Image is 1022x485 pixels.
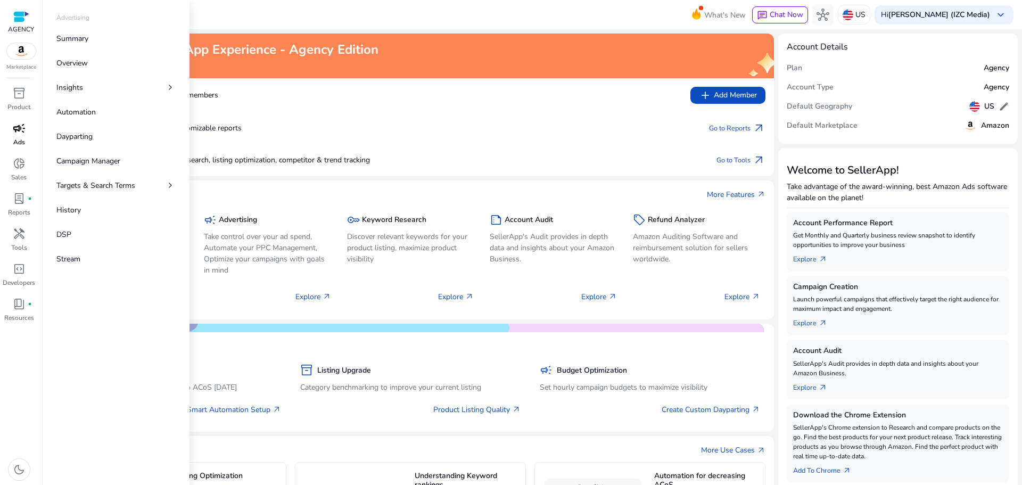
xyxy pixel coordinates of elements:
p: SellerApp's Audit provides in depth data and insights about your Amazon Business. [490,231,617,265]
h5: Listing Upgrade [317,366,371,375]
h5: Account Performance Report [793,219,1003,228]
span: arrow_outward [819,319,827,327]
span: donut_small [13,157,26,170]
span: key [347,213,360,226]
p: Targets & Search Terms [56,180,135,191]
span: inventory_2 [300,364,313,376]
p: Explore [581,291,617,302]
h4: Thank you for logging back! [60,60,378,70]
p: History [56,204,81,216]
h5: Campaign Creation [793,283,1003,292]
p: Marketplace [6,63,36,71]
h5: Download the Chrome Extension [793,411,1003,420]
a: Create Custom Dayparting [662,404,760,415]
h5: Default Marketplace [787,121,858,130]
p: Ads [13,137,25,147]
span: hub [817,9,829,21]
img: us.svg [969,101,980,112]
p: Keyword research, listing optimization, competitor & trend tracking [75,154,370,166]
span: fiber_manual_record [28,196,32,201]
span: arrow_outward [323,292,331,301]
p: Get Monthly and Quarterly business review snapshot to identify opportunities to improve your busi... [793,231,1003,250]
span: fiber_manual_record [28,302,32,306]
p: AGENCY [8,24,34,34]
span: arrow_outward [608,292,617,301]
span: book_4 [13,298,26,310]
h5: Budget Optimization [557,366,627,375]
p: Automation [56,106,96,118]
p: Launch powerful campaigns that effectively target the right audience for maximum impact and engag... [793,294,1003,314]
span: campaign [540,364,553,376]
a: Go to Reportsarrow_outward [709,121,765,136]
a: More Use Casesarrow_outward [701,445,765,456]
span: arrow_outward [465,292,474,301]
p: Explore [724,291,760,302]
h4: Account Details [787,42,848,52]
span: arrow_outward [757,190,765,199]
span: arrow_outward [512,405,521,414]
h5: Account Audit [793,347,1003,356]
h5: Account Type [787,83,834,92]
span: arrow_outward [819,383,827,392]
h5: Advertising [219,216,257,225]
h5: Amazon [981,121,1009,130]
p: Insights [56,82,83,93]
p: Explore [438,291,474,302]
a: Smart Automation Setup [187,404,281,415]
p: Overview [56,57,88,69]
p: SellerApp's Chrome extension to Research and compare products on the go. Find the best products f... [793,423,1003,461]
a: Go to Toolsarrow_outward [716,153,765,168]
h5: Agency [984,64,1009,73]
p: Take control over your ad spend, Automate your PPC Management, Optimize your campaigns with goals... [204,231,331,276]
span: arrow_outward [843,466,851,475]
p: Category benchmarking to improve your current listing [300,382,521,393]
p: Campaign Manager [56,155,120,167]
img: amazon.svg [964,119,977,132]
p: Advertising [56,13,89,22]
p: Stream [56,253,80,265]
p: Tools [11,243,27,252]
img: us.svg [843,10,853,20]
span: arrow_outward [753,154,765,167]
h5: US [984,102,994,111]
p: Amazon Auditing Software and reimbursement solution for sellers worldwide. [633,231,760,265]
span: edit [999,101,1009,112]
button: addAdd Member [690,87,765,104]
p: Dayparting [56,131,93,142]
h2: Maximize your SellerApp Experience - Agency Edition [60,42,378,57]
h3: Welcome to SellerApp! [787,164,1009,177]
span: arrow_outward [819,255,827,264]
a: Add To Chrome [793,461,860,476]
a: More Featuresarrow_outward [707,189,765,200]
span: Add Member [699,89,757,102]
h5: Keyword Research [362,216,426,225]
button: chatChat Now [752,6,808,23]
p: Resources [4,313,34,323]
p: Take advantage of the award-winning, best Amazon Ads software available on the planet! [787,181,1009,203]
p: Set hourly campaign budgets to maximize visibility [540,382,760,393]
span: What's New [704,6,746,24]
a: Explorearrow_outward [793,314,836,328]
span: keyboard_arrow_down [994,9,1007,21]
p: DSP [56,229,71,240]
span: summarize [490,213,502,226]
span: add [699,89,712,102]
span: inventory_2 [13,87,26,100]
p: US [855,5,866,24]
span: Chat Now [770,10,803,20]
span: chevron_right [165,82,176,93]
img: amazon.svg [7,43,36,59]
span: dark_mode [13,463,26,476]
a: Explorearrow_outward [793,250,836,265]
p: Developers [3,278,35,287]
span: arrow_outward [753,122,765,135]
p: Sales [11,172,27,182]
span: campaign [204,213,217,226]
p: Product [7,102,30,112]
span: lab_profile [13,192,26,205]
p: Hi [881,11,990,19]
h5: Default Geography [787,102,852,111]
span: sell [633,213,646,226]
span: arrow_outward [273,405,281,414]
h5: Account Audit [505,216,553,225]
